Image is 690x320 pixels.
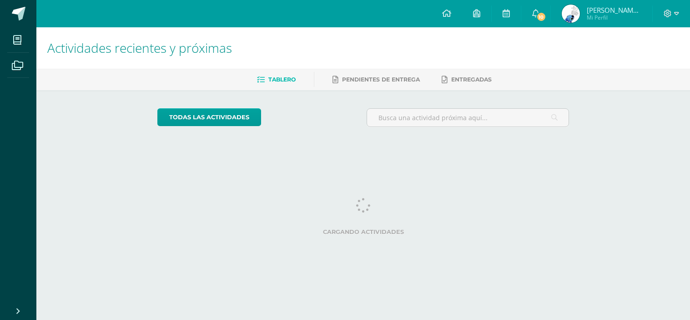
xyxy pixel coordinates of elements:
img: 2f3557b5a2cbc9257661ae254945c66b.png [562,5,580,23]
span: Mi Perfil [587,14,641,21]
span: 10 [536,12,546,22]
span: [PERSON_NAME][US_STATE] [587,5,641,15]
label: Cargando actividades [157,229,569,235]
input: Busca una actividad próxima aquí... [367,109,569,127]
a: Pendientes de entrega [332,72,420,87]
span: Tablero [268,76,296,83]
span: Actividades recientes y próximas [47,39,232,56]
span: Pendientes de entrega [342,76,420,83]
a: Tablero [257,72,296,87]
span: Entregadas [451,76,492,83]
a: Entregadas [442,72,492,87]
a: todas las Actividades [157,108,261,126]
